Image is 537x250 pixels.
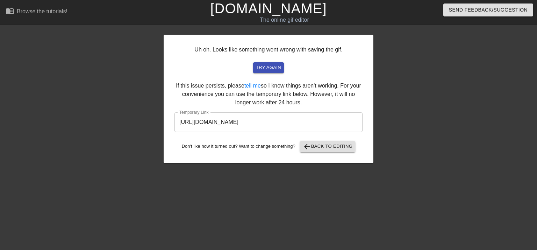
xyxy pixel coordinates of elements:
[6,7,67,18] a: Browse the tutorials!
[17,8,67,14] div: Browse the tutorials!
[443,4,533,16] button: Send Feedback/Suggestion
[449,6,528,14] span: Send Feedback/Suggestion
[256,64,281,72] span: try again
[244,83,261,89] a: tell me
[253,62,284,73] button: try again
[174,141,363,152] div: Don't like how it turned out? Want to change something?
[182,16,386,24] div: The online gif editor
[210,1,327,16] a: [DOMAIN_NAME]
[300,141,356,152] button: Back to Editing
[164,35,373,163] div: Uh oh. Looks like something went wrong with saving the gif. If this issue persists, please so I k...
[174,112,363,132] input: bare
[303,143,311,151] span: arrow_back
[303,143,353,151] span: Back to Editing
[6,7,14,15] span: menu_book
